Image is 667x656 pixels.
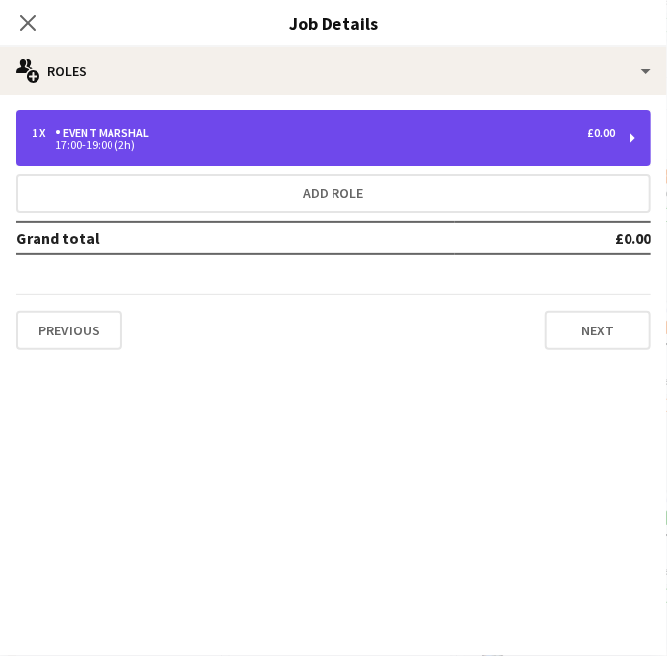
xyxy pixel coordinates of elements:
[545,311,651,350] button: Next
[55,126,157,140] div: Event Marshal
[455,222,651,254] td: £0.00
[16,174,651,213] button: Add role
[16,311,122,350] button: Previous
[16,222,455,254] td: Grand total
[32,140,615,150] div: 17:00-19:00 (2h)
[32,126,55,140] div: 1 x
[587,126,615,140] div: £0.00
